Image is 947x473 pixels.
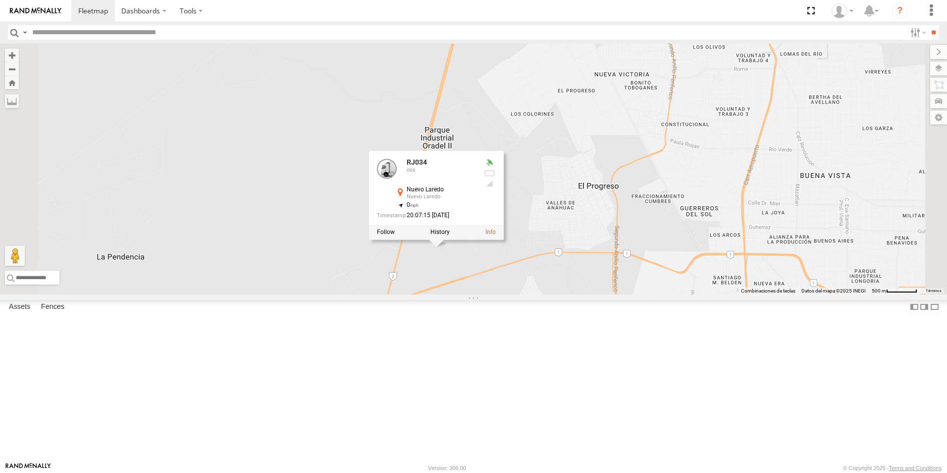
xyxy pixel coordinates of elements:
[430,229,450,236] label: View Asset History
[484,170,496,177] div: No battery health information received from this device.
[892,3,908,19] i: ?
[5,94,19,108] label: Measure
[4,300,35,314] label: Assets
[407,168,476,174] div: oss
[909,300,919,314] label: Dock Summary Table to the Left
[828,3,857,18] div: OSS FREIGHT
[484,159,496,167] div: Valid GPS Fix
[801,288,866,294] span: Datos del mapa ©2025 INEGI
[377,213,476,219] div: Date/time of location update
[484,180,496,188] div: Last Event GSM Signal Strength
[843,465,942,471] div: © Copyright 2025 -
[869,288,920,295] button: Escala del mapa: 500 m por 59 píxeles
[428,465,466,471] div: Version: 306.00
[889,465,942,471] a: Terms and Conditions
[36,300,69,314] label: Fences
[5,76,19,89] button: Zoom Home
[377,229,395,236] label: Realtime tracking of Asset
[872,288,886,294] span: 500 m
[407,194,476,200] div: Nuevo Laredo
[926,289,942,293] a: Términos (se abre en una nueva pestaña)
[906,25,928,40] label: Search Filter Options
[485,229,496,236] a: View Asset Details
[21,25,29,40] label: Search Query
[407,186,476,193] div: Nuevo Laredo
[407,202,419,209] span: 0
[930,300,940,314] label: Hide Summary Table
[10,7,61,14] img: rand-logo.svg
[5,463,51,473] a: Visit our Website
[5,62,19,76] button: Zoom out
[741,288,795,295] button: Combinaciones de teclas
[5,49,19,62] button: Zoom in
[919,300,929,314] label: Dock Summary Table to the Right
[407,159,476,166] div: RJ034
[5,246,25,266] button: Arrastra al hombrecito al mapa para abrir Street View
[930,111,947,124] label: Map Settings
